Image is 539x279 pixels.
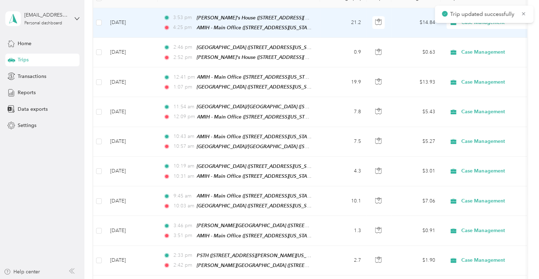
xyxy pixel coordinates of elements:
[18,73,46,80] span: Transactions
[105,216,158,245] td: [DATE]
[320,127,367,157] td: 7.5
[499,239,539,279] iframe: Everlance-gr Chat Button Frame
[391,157,441,186] td: $3.01
[197,114,315,120] span: AMIH - Main Office ([STREET_ADDRESS][US_STATE])
[105,246,158,275] td: [DATE]
[173,54,193,61] span: 2:52 pm
[173,251,193,259] span: 2:33 pm
[173,14,193,22] span: 3:53 pm
[391,67,441,97] td: $13.93
[450,10,516,19] p: Trip updated successfully
[24,11,69,19] div: [EMAIL_ADDRESS][DOMAIN_NAME]
[391,127,441,157] td: $5.27
[173,202,193,210] span: 10:03 am
[18,105,48,113] span: Data exports
[320,216,367,245] td: 1.3
[24,21,62,25] div: Personal dashboard
[391,97,441,127] td: $5.43
[197,15,369,21] span: [PERSON_NAME]'s House ([STREET_ADDRESS][PERSON_NAME][US_STATE])
[197,223,399,229] span: [PERSON_NAME][GEOGRAPHIC_DATA] ([STREET_ADDRESS][PERSON_NAME][US_STATE])
[461,48,526,56] span: Case Management
[197,193,315,199] span: AMIH - Main Office ([STREET_ADDRESS][US_STATE])
[105,97,158,127] td: [DATE]
[197,54,369,60] span: [PERSON_NAME]'s House ([STREET_ADDRESS][PERSON_NAME][US_STATE])
[197,74,315,80] span: AMIH - Main Office ([STREET_ADDRESS][US_STATE])
[197,84,320,90] span: [GEOGRAPHIC_DATA] ([STREET_ADDRESS][US_STATE])
[461,256,526,264] span: Case Management
[197,104,371,110] span: [GEOGRAPHIC_DATA]/[GEOGRAPHIC_DATA] ([STREET_ADDRESS][US_STATE])
[461,138,526,145] span: Case Management
[173,162,193,170] span: 10:19 am
[173,113,194,121] span: 12:09 pm
[391,38,441,67] td: $0.63
[320,186,367,216] td: 10.1
[173,222,193,230] span: 3:46 pm
[18,89,36,96] span: Reports
[391,246,441,275] td: $1.90
[105,38,158,67] td: [DATE]
[18,40,31,47] span: Home
[197,144,371,150] span: [GEOGRAPHIC_DATA]/[GEOGRAPHIC_DATA] ([STREET_ADDRESS][US_STATE])
[320,157,367,186] td: 4.3
[461,167,526,175] span: Case Management
[197,173,315,179] span: AMIH - Main Office ([STREET_ADDRESS][US_STATE])
[391,8,441,38] td: $14.84
[173,192,193,200] span: 9:45 am
[173,232,193,239] span: 3:51 pm
[197,262,399,268] span: [PERSON_NAME][GEOGRAPHIC_DATA] ([STREET_ADDRESS][PERSON_NAME][US_STATE])
[105,127,158,157] td: [DATE]
[18,122,36,129] span: Settings
[461,197,526,205] span: Case Management
[197,253,322,259] span: PSTH ([STREET_ADDRESS][PERSON_NAME][US_STATE])
[105,8,158,38] td: [DATE]
[173,142,193,150] span: 10:57 am
[197,233,315,239] span: AMIH - Main Office ([STREET_ADDRESS][US_STATE])
[173,172,193,180] span: 10:31 am
[173,133,193,140] span: 10:43 am
[461,78,526,86] span: Case Management
[197,134,315,140] span: AMIH - Main Office ([STREET_ADDRESS][US_STATE])
[105,67,158,97] td: [DATE]
[173,43,193,51] span: 2:46 pm
[197,203,320,209] span: [GEOGRAPHIC_DATA] ([STREET_ADDRESS][US_STATE])
[105,157,158,186] td: [DATE]
[18,56,29,63] span: Trips
[173,261,193,269] span: 2:42 pm
[173,24,193,31] span: 4:25 pm
[391,186,441,216] td: $7.06
[173,103,193,111] span: 11:54 am
[320,8,367,38] td: 21.2
[320,67,367,97] td: 19.9
[320,38,367,67] td: 0.9
[320,97,367,127] td: 7.8
[391,216,441,245] td: $0.91
[4,268,40,275] button: Help center
[197,163,320,169] span: [GEOGRAPHIC_DATA] ([STREET_ADDRESS][US_STATE])
[197,25,315,31] span: AMIH - Main Office ([STREET_ADDRESS][US_STATE])
[461,227,526,235] span: Case Management
[461,108,526,116] span: Case Management
[105,186,158,216] td: [DATE]
[320,246,367,275] td: 2.7
[173,83,193,91] span: 1:07 pm
[197,44,320,50] span: [GEOGRAPHIC_DATA] ([STREET_ADDRESS][US_STATE])
[173,73,194,81] span: 12:41 pm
